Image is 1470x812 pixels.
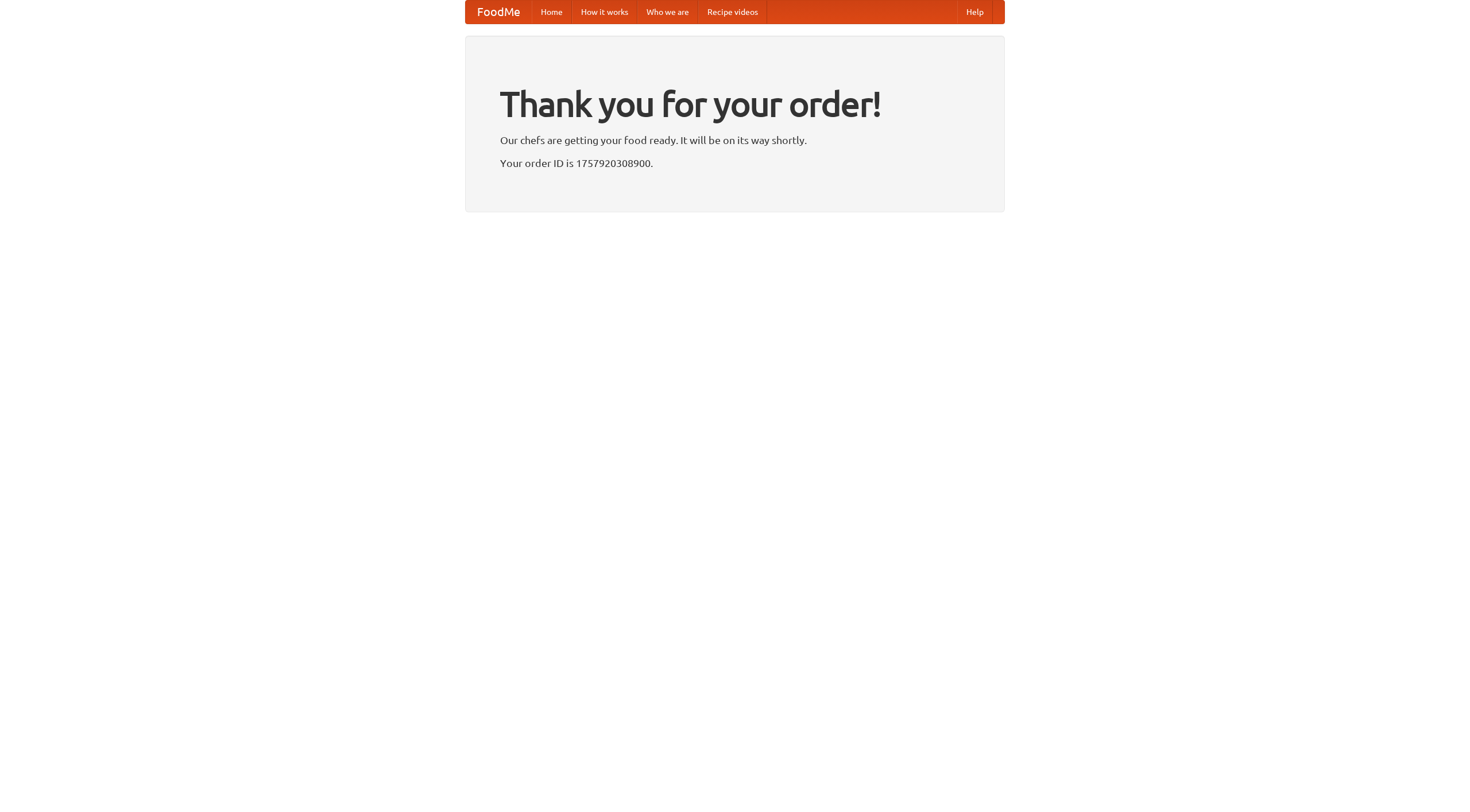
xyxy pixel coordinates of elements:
a: Home [532,1,572,24]
p: Our chefs are getting your food ready. It will be on its way shortly. [500,131,970,149]
h1: Thank you for your order! [500,76,970,131]
a: How it works [572,1,637,24]
a: Who we are [637,1,698,24]
a: Recipe videos [698,1,767,24]
a: FoodMe [466,1,532,24]
a: Help [957,1,993,24]
p: Your order ID is 1757920308900. [500,154,970,172]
